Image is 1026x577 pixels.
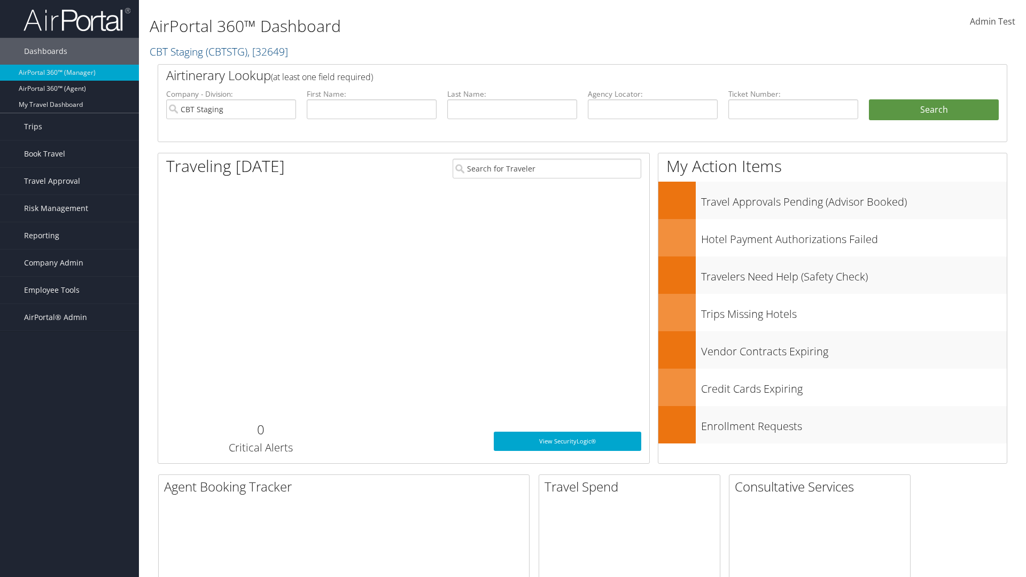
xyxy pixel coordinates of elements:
h3: Trips Missing Hotels [701,301,1007,322]
span: Travel Approval [24,168,80,194]
a: Credit Cards Expiring [658,369,1007,406]
h1: AirPortal 360™ Dashboard [150,15,727,37]
h2: Agent Booking Tracker [164,478,529,496]
span: Admin Test [970,15,1015,27]
h3: Credit Cards Expiring [701,376,1007,396]
a: Admin Test [970,5,1015,38]
a: Travelers Need Help (Safety Check) [658,256,1007,294]
span: , [ 32649 ] [247,44,288,59]
h3: Travel Approvals Pending (Advisor Booked) [701,189,1007,209]
h3: Travelers Need Help (Safety Check) [701,264,1007,284]
h3: Critical Alerts [166,440,355,455]
img: airportal-logo.png [24,7,130,32]
label: Company - Division: [166,89,296,99]
button: Search [869,99,999,121]
a: Trips Missing Hotels [658,294,1007,331]
h1: My Action Items [658,155,1007,177]
a: Travel Approvals Pending (Advisor Booked) [658,182,1007,219]
h2: 0 [166,420,355,439]
h2: Consultative Services [735,478,910,496]
h3: Enrollment Requests [701,414,1007,434]
span: Company Admin [24,249,83,276]
h2: Airtinerary Lookup [166,66,928,84]
label: Last Name: [447,89,577,99]
input: Search for Traveler [453,159,641,178]
span: ( CBTSTG ) [206,44,247,59]
a: Enrollment Requests [658,406,1007,443]
span: Employee Tools [24,277,80,303]
span: Trips [24,113,42,140]
label: First Name: [307,89,437,99]
span: Book Travel [24,141,65,167]
span: Reporting [24,222,59,249]
label: Ticket Number: [728,89,858,99]
a: View SecurityLogic® [494,432,641,451]
a: Hotel Payment Authorizations Failed [658,219,1007,256]
a: CBT Staging [150,44,288,59]
h3: Vendor Contracts Expiring [701,339,1007,359]
h2: Travel Spend [545,478,720,496]
h3: Hotel Payment Authorizations Failed [701,227,1007,247]
span: Dashboards [24,38,67,65]
span: (at least one field required) [271,71,373,83]
span: AirPortal® Admin [24,304,87,331]
span: Risk Management [24,195,88,222]
h1: Traveling [DATE] [166,155,285,177]
a: Vendor Contracts Expiring [658,331,1007,369]
label: Agency Locator: [588,89,718,99]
